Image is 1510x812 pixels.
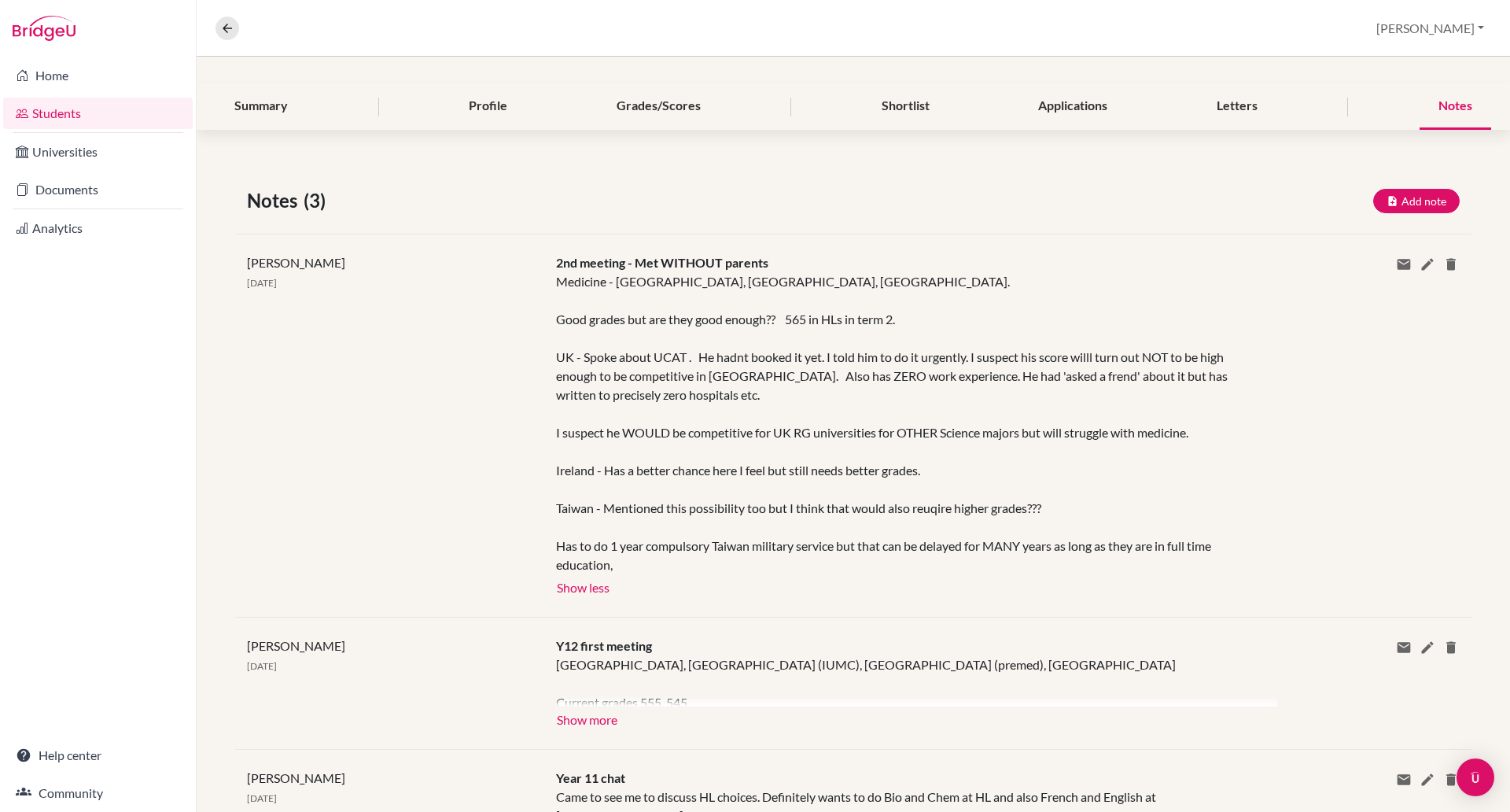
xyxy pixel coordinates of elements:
[1420,83,1491,130] div: Notes
[556,655,1254,707] div: [GEOGRAPHIC_DATA], [GEOGRAPHIC_DATA] (IUMC), [GEOGRAPHIC_DATA] (premed), [GEOGRAPHIC_DATA] Curren...
[247,255,345,270] span: [PERSON_NAME]
[3,174,193,205] a: Documents
[3,740,193,771] a: Help center
[304,186,332,215] span: (3)
[1373,189,1460,213] button: Add note
[1198,83,1276,130] div: Letters
[247,770,345,785] span: [PERSON_NAME]
[247,277,277,289] span: [DATE]
[598,83,720,130] div: Grades/Scores
[556,574,610,598] button: Show less
[247,186,304,215] span: Notes
[247,792,277,804] span: [DATE]
[556,638,652,653] span: Y12 first meeting
[863,83,948,130] div: Shortlist
[556,770,625,785] span: Year 11 chat
[3,777,193,809] a: Community
[3,60,193,91] a: Home
[1457,758,1494,796] div: Open Intercom Messenger
[13,16,75,41] img: Bridge-U
[215,83,307,130] div: Summary
[556,272,1254,574] div: Medicine - [GEOGRAPHIC_DATA], [GEOGRAPHIC_DATA], [GEOGRAPHIC_DATA]. Good grades but are they good...
[3,212,193,244] a: Analytics
[3,98,193,129] a: Students
[556,707,618,730] button: Show more
[247,638,345,653] span: [PERSON_NAME]
[1369,13,1491,43] button: [PERSON_NAME]
[3,136,193,168] a: Universities
[1019,83,1126,130] div: Applications
[247,660,277,672] span: [DATE]
[450,83,526,130] div: Profile
[556,255,768,270] span: 2nd meeting - Met WITHOUT parents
